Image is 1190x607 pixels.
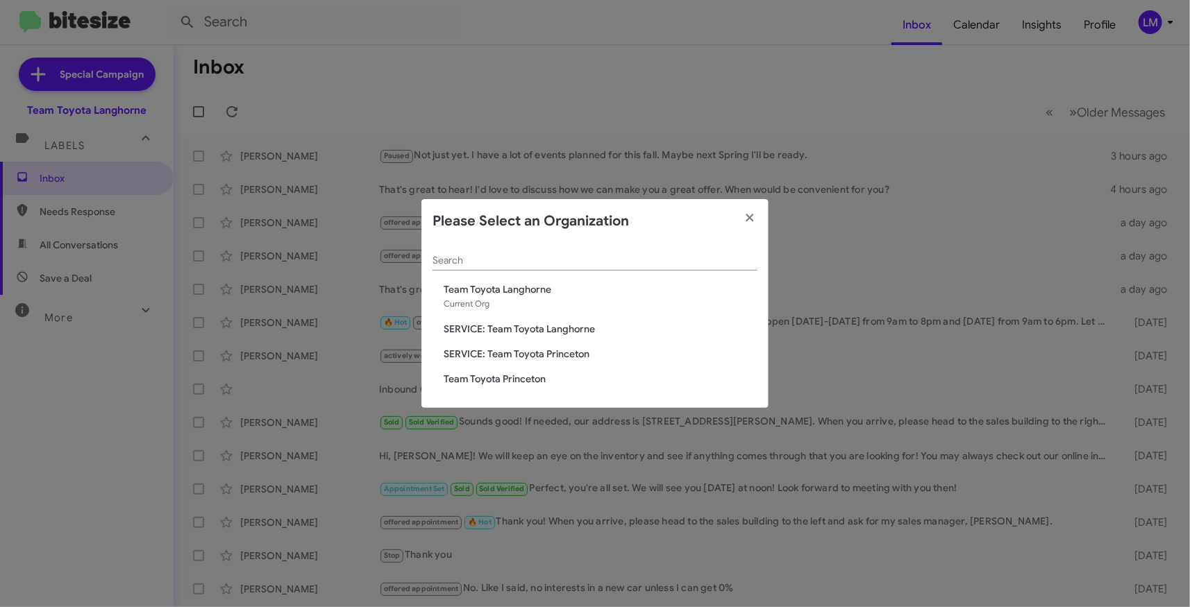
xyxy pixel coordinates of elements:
span: Current Org [444,298,489,309]
span: SERVICE: Team Toyota Princeton [444,347,757,361]
h2: Please Select an Organization [433,210,629,232]
span: Team Toyota Princeton [444,372,757,386]
span: Team Toyota Langhorne [444,282,757,296]
span: SERVICE: Team Toyota Langhorne [444,322,757,336]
